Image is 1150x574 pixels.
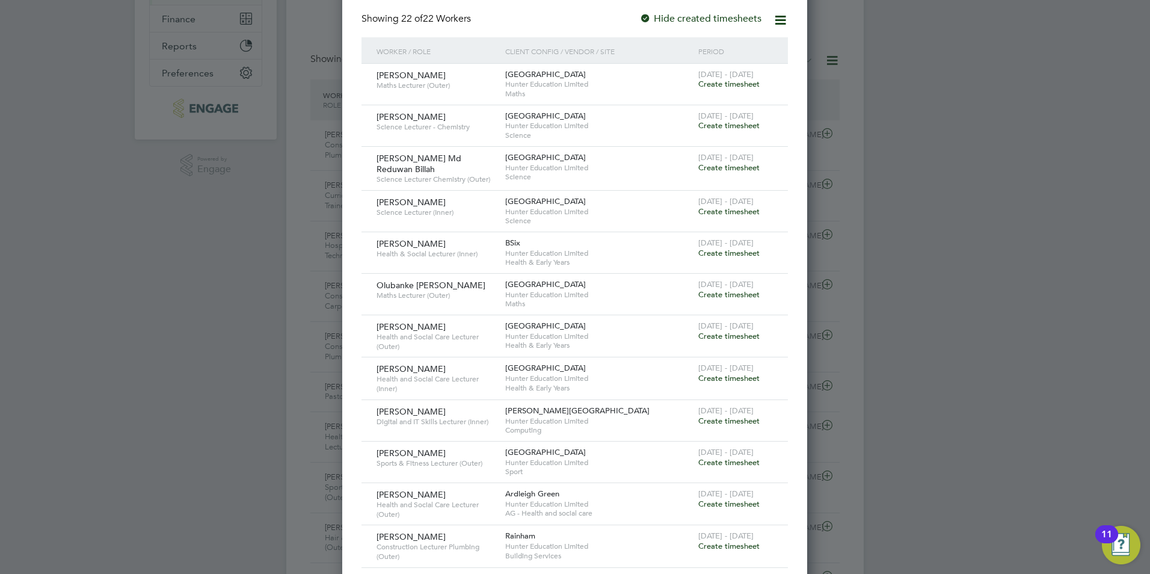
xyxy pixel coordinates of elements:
[361,13,473,25] div: Showing
[505,248,692,258] span: Hunter Education Limited
[505,542,692,551] span: Hunter Education Limited
[698,416,760,426] span: Create timesheet
[505,458,692,468] span: Hunter Education Limited
[698,238,754,248] span: [DATE] - [DATE]
[377,249,496,259] span: Health & Social Lecturer (Inner)
[698,206,760,217] span: Create timesheet
[505,131,692,140] span: Science
[698,79,760,89] span: Create timesheet
[698,406,754,416] span: [DATE] - [DATE]
[505,172,692,182] span: Science
[377,111,446,122] span: [PERSON_NAME]
[505,163,692,173] span: Hunter Education Limited
[377,208,496,217] span: Science Lecturer (Inner)
[505,321,586,331] span: [GEOGRAPHIC_DATA]
[505,111,586,121] span: [GEOGRAPHIC_DATA]
[698,69,754,79] span: [DATE] - [DATE]
[377,122,496,132] span: Science Lecturer - Chemistry
[698,196,754,206] span: [DATE] - [DATE]
[377,280,485,291] span: Olubanke [PERSON_NAME]
[505,508,692,518] span: AG - Health and social care
[374,37,502,65] div: Worker / Role
[698,363,754,373] span: [DATE] - [DATE]
[698,162,760,173] span: Create timesheet
[505,216,692,226] span: Science
[698,531,754,541] span: [DATE] - [DATE]
[505,406,650,416] span: [PERSON_NAME][GEOGRAPHIC_DATA]
[698,373,760,383] span: Create timesheet
[377,531,446,542] span: [PERSON_NAME]
[505,489,559,499] span: Ardleigh Green
[505,416,692,426] span: Hunter Education Limited
[505,258,692,267] span: Health & Early Years
[505,467,692,477] span: Sport
[505,447,586,457] span: [GEOGRAPHIC_DATA]
[377,321,446,332] span: [PERSON_NAME]
[502,37,695,65] div: Client Config / Vendor / Site
[377,197,446,208] span: [PERSON_NAME]
[505,196,586,206] span: [GEOGRAPHIC_DATA]
[377,374,496,393] span: Health and Social Care Lecturer (Inner)
[1102,526,1140,564] button: Open Resource Center, 11 new notifications
[505,363,586,373] span: [GEOGRAPHIC_DATA]
[698,489,754,499] span: [DATE] - [DATE]
[377,448,446,458] span: [PERSON_NAME]
[505,279,586,289] span: [GEOGRAPHIC_DATA]
[401,13,471,25] span: 22 Workers
[698,457,760,468] span: Create timesheet
[377,417,496,427] span: Digital and IT Skills Lecturer (Inner)
[505,551,692,561] span: Building Services
[377,81,496,90] span: Maths Lecturer (Outer)
[505,531,535,541] span: Rainham
[377,70,446,81] span: [PERSON_NAME]
[377,363,446,374] span: [PERSON_NAME]
[377,153,461,174] span: [PERSON_NAME] Md Reduwan Billah
[377,291,496,300] span: Maths Lecturer (Outer)
[505,499,692,509] span: Hunter Education Limited
[377,489,446,500] span: [PERSON_NAME]
[505,299,692,309] span: Maths
[377,406,446,417] span: [PERSON_NAME]
[505,121,692,131] span: Hunter Education Limited
[695,37,776,65] div: Period
[401,13,423,25] span: 22 of
[698,120,760,131] span: Create timesheet
[698,321,754,331] span: [DATE] - [DATE]
[377,458,496,468] span: Sports & Fitness Lecturer (Outer)
[377,500,496,519] span: Health and Social Care Lecturer (Outer)
[698,279,754,289] span: [DATE] - [DATE]
[505,425,692,435] span: Computing
[377,238,446,249] span: [PERSON_NAME]
[505,79,692,89] span: Hunter Education Limited
[505,89,692,99] span: Maths
[377,542,496,561] span: Construction Lecturer Plumbing (Outer)
[698,331,760,341] span: Create timesheet
[1101,534,1112,550] div: 11
[698,111,754,121] span: [DATE] - [DATE]
[505,332,692,341] span: Hunter Education Limited
[639,13,761,25] label: Hide created timesheets
[698,152,754,162] span: [DATE] - [DATE]
[505,207,692,217] span: Hunter Education Limited
[505,374,692,383] span: Hunter Education Limited
[698,289,760,300] span: Create timesheet
[505,238,520,248] span: BSix
[698,541,760,551] span: Create timesheet
[505,152,586,162] span: [GEOGRAPHIC_DATA]
[698,499,760,509] span: Create timesheet
[505,341,692,350] span: Health & Early Years
[698,447,754,457] span: [DATE] - [DATE]
[505,69,586,79] span: [GEOGRAPHIC_DATA]
[377,174,496,184] span: Science Lecturer Chemistry (Outer)
[505,383,692,393] span: Health & Early Years
[377,332,496,351] span: Health and Social Care Lecturer (Outer)
[698,248,760,258] span: Create timesheet
[505,290,692,300] span: Hunter Education Limited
